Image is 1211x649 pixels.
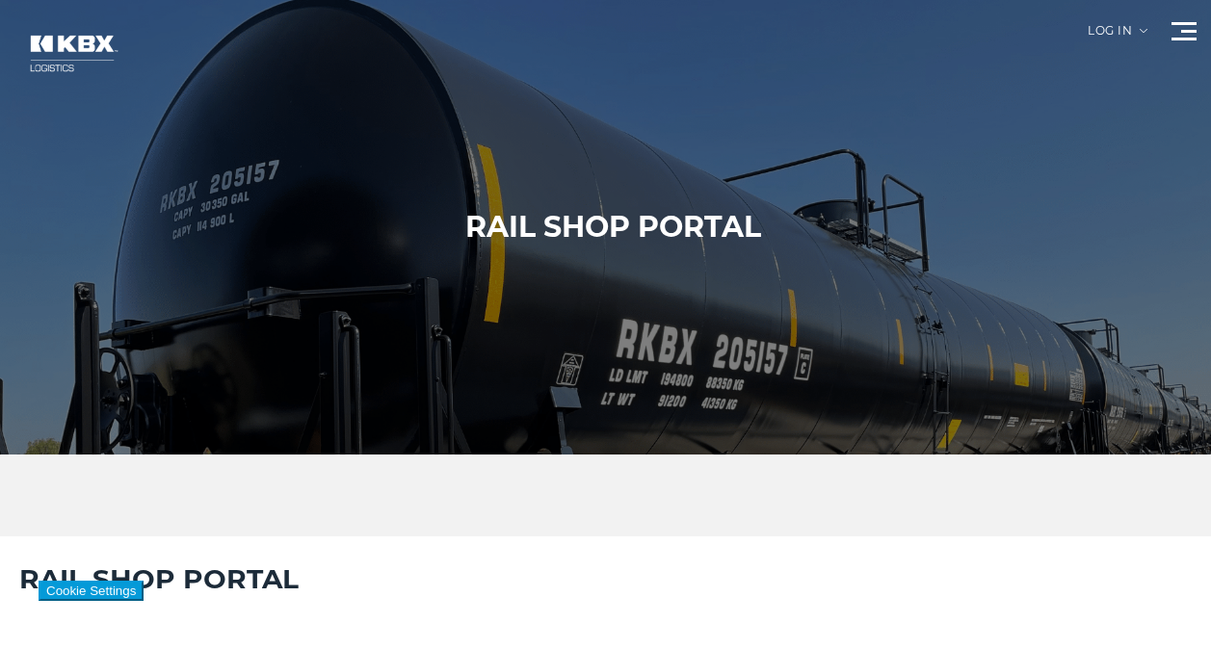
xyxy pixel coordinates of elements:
[19,560,1192,597] h2: RAIL SHOP PORTAL
[1140,29,1147,33] img: arrow
[39,581,144,601] button: Cookie Settings
[1088,25,1147,51] div: Log in
[14,19,130,88] img: kbx logo
[465,208,761,247] h1: RAIL SHOP PORTAL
